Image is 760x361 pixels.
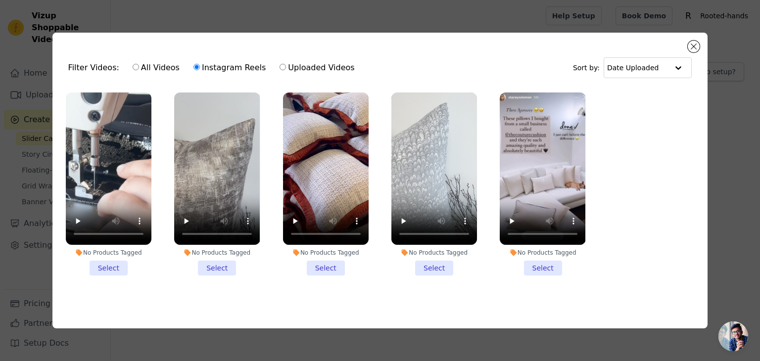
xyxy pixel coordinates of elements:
[283,249,369,257] div: No Products Tagged
[391,249,477,257] div: No Products Tagged
[132,61,180,74] label: All Videos
[66,249,151,257] div: No Products Tagged
[193,61,266,74] label: Instagram Reels
[68,56,360,79] div: Filter Videos:
[174,249,260,257] div: No Products Tagged
[279,61,355,74] label: Uploaded Videos
[688,41,700,52] button: Close modal
[718,321,748,351] a: Open chat
[573,57,692,78] div: Sort by:
[500,249,585,257] div: No Products Tagged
